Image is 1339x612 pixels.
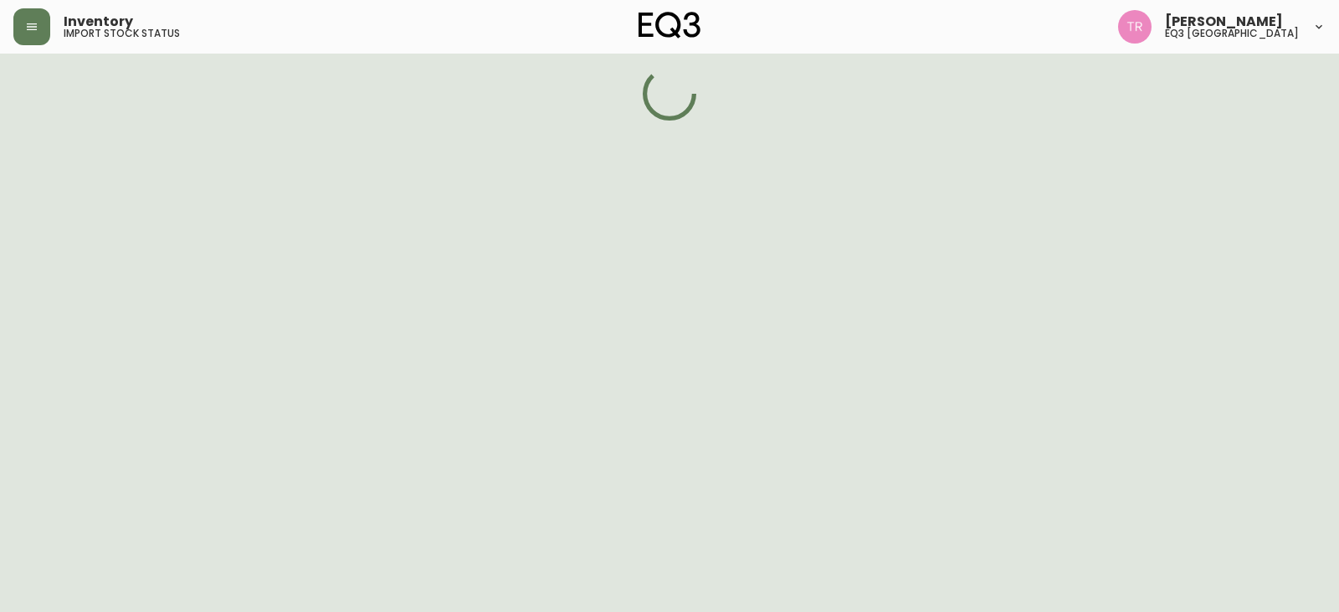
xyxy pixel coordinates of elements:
h5: eq3 [GEOGRAPHIC_DATA] [1165,28,1299,39]
h5: import stock status [64,28,180,39]
span: Inventory [64,15,133,28]
img: 214b9049a7c64896e5c13e8f38ff7a87 [1118,10,1152,44]
span: [PERSON_NAME] [1165,15,1283,28]
img: logo [639,12,700,39]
